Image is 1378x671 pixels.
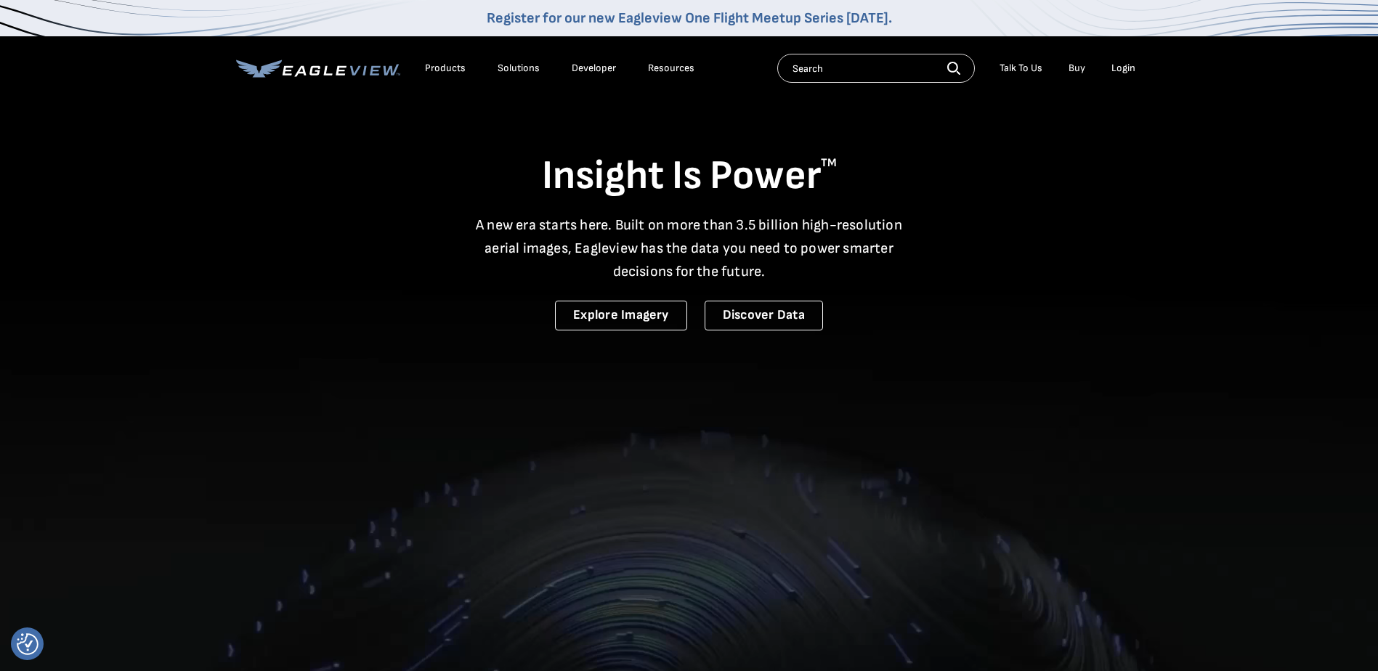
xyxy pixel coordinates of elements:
[1000,62,1042,75] div: Talk To Us
[777,54,975,83] input: Search
[487,9,892,27] a: Register for our new Eagleview One Flight Meetup Series [DATE].
[572,62,616,75] a: Developer
[1111,62,1135,75] div: Login
[425,62,466,75] div: Products
[705,301,823,330] a: Discover Data
[236,151,1143,202] h1: Insight Is Power
[498,62,540,75] div: Solutions
[467,213,912,283] p: A new era starts here. Built on more than 3.5 billion high-resolution aerial images, Eagleview ha...
[1069,62,1085,75] a: Buy
[17,633,38,655] button: Consent Preferences
[17,633,38,655] img: Revisit consent button
[555,301,687,330] a: Explore Imagery
[821,156,837,170] sup: TM
[648,62,694,75] div: Resources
